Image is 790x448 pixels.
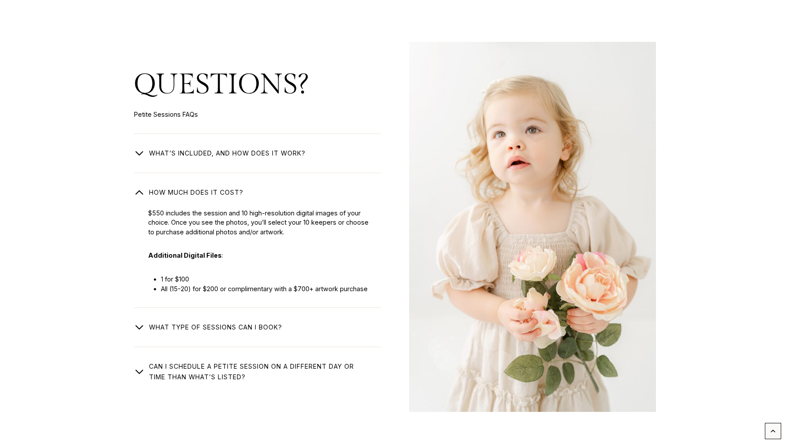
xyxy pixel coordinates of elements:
[134,347,381,382] button: Can I schedule a petite session on a different day or time than what’s listed?
[409,42,656,412] li: 2 of 2
[134,133,381,159] button: What’s included, and how does it work?
[765,423,781,439] a: Scroll to top
[149,322,282,333] span: What type of Sessions Can I book?
[134,307,381,333] button: What type of Sessions Can I book?
[134,198,381,294] div: How much does it cost?
[149,361,367,382] span: Can I schedule a petite session on a different day or time than what’s listed?
[134,71,381,99] h2: QUESTIONS?
[161,274,370,284] li: 1 for $100
[148,251,370,260] p: :
[134,110,381,119] p: Petite Sessions FAQs
[149,187,243,198] span: How much does it cost?
[148,208,370,237] p: $550 includes the session and 10 high-resolution digital images of your choice. Once you see the ...
[149,148,306,159] span: What’s included, and how does it work?
[148,252,222,259] strong: Additional Digital Files
[134,173,381,198] button: How much does it cost?
[409,42,656,412] img: toddler girl holding pink roses, wearing cream dress.
[161,284,370,294] li: All (15-20) for $200 or complimentary with a $700+ artwork purchase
